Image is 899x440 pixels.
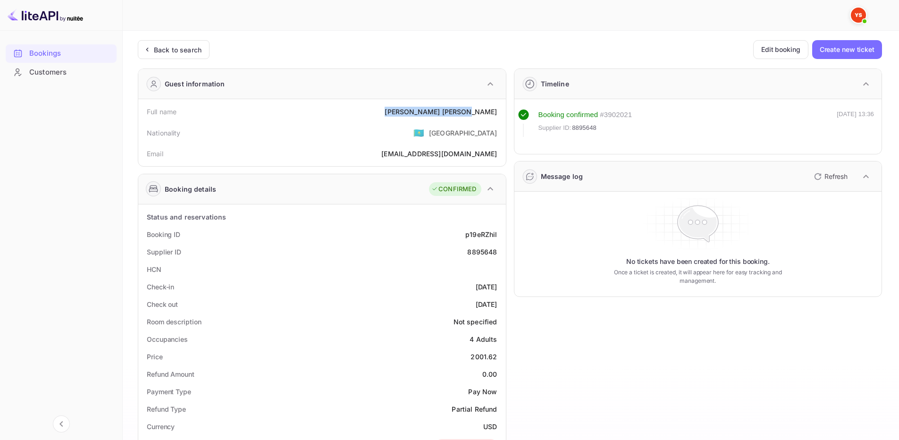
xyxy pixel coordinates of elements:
[471,352,497,362] div: 2001.62
[452,404,497,414] div: Partial Refund
[147,404,186,414] div: Refund Type
[468,387,497,397] div: Pay Now
[381,149,497,159] div: [EMAIL_ADDRESS][DOMAIN_NAME]
[599,268,797,285] p: Once a ticket is created, it will appear here for easy tracking and management.
[29,48,112,59] div: Bookings
[53,415,70,432] button: Collapse navigation
[147,352,163,362] div: Price
[808,169,851,184] button: Refresh
[541,171,583,181] div: Message log
[147,212,226,222] div: Status and reservations
[154,45,202,55] div: Back to search
[147,334,188,344] div: Occupancies
[29,67,112,78] div: Customers
[753,40,808,59] button: Edit booking
[824,171,848,181] p: Refresh
[626,257,770,266] p: No tickets have been created for this booking.
[147,369,194,379] div: Refund Amount
[600,110,632,120] div: # 3902021
[165,184,216,194] div: Booking details
[572,123,597,133] span: 8895648
[431,185,476,194] div: CONFIRMED
[482,369,497,379] div: 0.00
[147,317,201,327] div: Room description
[147,422,175,432] div: Currency
[147,282,174,292] div: Check-in
[147,299,178,309] div: Check out
[837,110,874,137] div: [DATE] 13:36
[476,282,497,292] div: [DATE]
[470,334,497,344] div: 4 Adults
[147,387,191,397] div: Payment Type
[8,8,83,23] img: LiteAPI logo
[6,63,117,81] a: Customers
[147,149,163,159] div: Email
[147,264,161,274] div: HCN
[429,128,497,138] div: [GEOGRAPHIC_DATA]
[812,40,882,59] button: Create new ticket
[465,229,497,239] div: p19eRZhil
[165,79,225,89] div: Guest information
[541,79,569,89] div: Timeline
[467,247,497,257] div: 8895648
[6,63,117,82] div: Customers
[147,229,180,239] div: Booking ID
[147,107,176,117] div: Full name
[6,44,117,62] a: Bookings
[454,317,497,327] div: Not specified
[147,128,181,138] div: Nationality
[6,44,117,63] div: Bookings
[538,123,571,133] span: Supplier ID:
[147,247,181,257] div: Supplier ID
[538,110,598,120] div: Booking confirmed
[476,299,497,309] div: [DATE]
[385,107,497,117] div: [PERSON_NAME] [PERSON_NAME]
[413,124,424,141] span: United States
[851,8,866,23] img: Yandex Support
[483,422,497,432] div: USD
